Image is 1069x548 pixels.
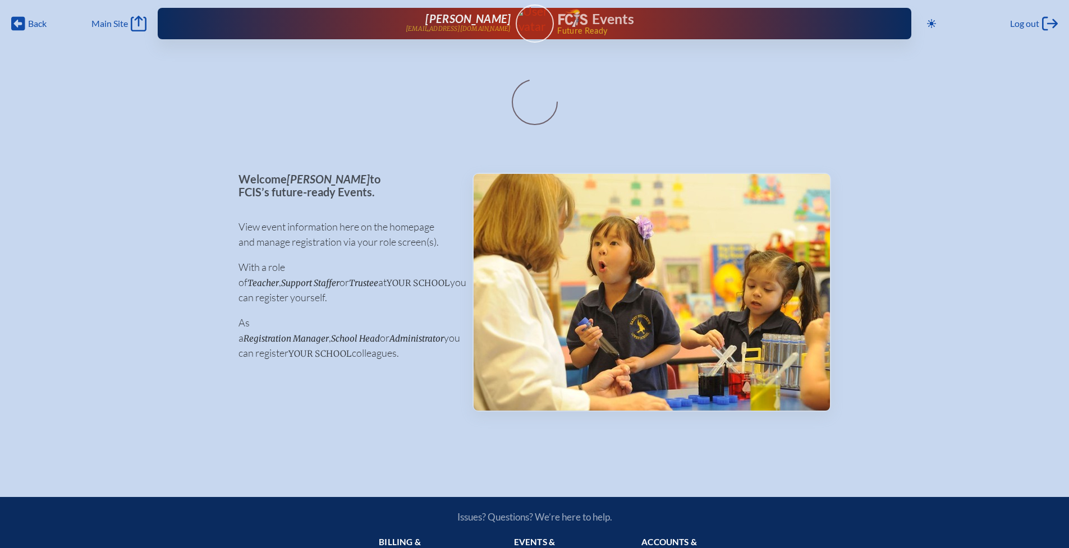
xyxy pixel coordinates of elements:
[1010,18,1039,29] span: Log out
[425,12,511,25] span: [PERSON_NAME]
[238,315,455,361] p: As a , or you can register colleagues.
[406,25,511,33] p: [EMAIL_ADDRESS][DOMAIN_NAME]
[238,219,455,250] p: View event information here on the homepage and manage registration via your role screen(s).
[387,278,450,288] span: your school
[474,174,830,411] img: Events
[287,172,370,186] span: [PERSON_NAME]
[28,18,47,29] span: Back
[238,260,455,305] p: With a role of , or at you can register yourself.
[337,511,732,523] p: Issues? Questions? We’re here to help.
[389,333,444,344] span: Administrator
[349,278,378,288] span: Trustee
[91,16,146,31] a: Main Site
[557,27,875,35] span: Future Ready
[91,18,128,29] span: Main Site
[516,4,554,43] a: User Avatar
[238,173,455,198] p: Welcome to FCIS’s future-ready Events.
[247,278,279,288] span: Teacher
[331,333,380,344] span: School Head
[244,333,329,344] span: Registration Manager
[288,348,352,359] span: your school
[281,278,339,288] span: Support Staffer
[558,9,876,35] div: FCIS Events — Future ready
[194,12,511,35] a: [PERSON_NAME][EMAIL_ADDRESS][DOMAIN_NAME]
[511,4,558,34] img: User Avatar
